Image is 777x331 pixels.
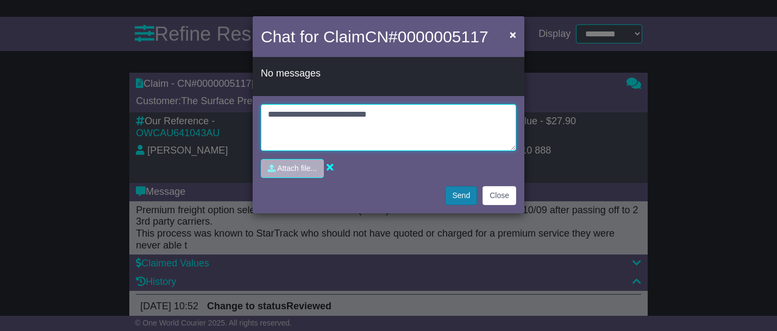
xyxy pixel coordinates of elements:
button: Close [504,23,522,46]
button: Send [445,186,477,205]
p: No messages [261,68,516,80]
span: × [510,28,516,41]
button: Close [483,186,516,205]
h4: Chat for Claim [261,24,488,49]
span: 0000005117 [398,28,488,46]
span: CN# [365,28,488,46]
